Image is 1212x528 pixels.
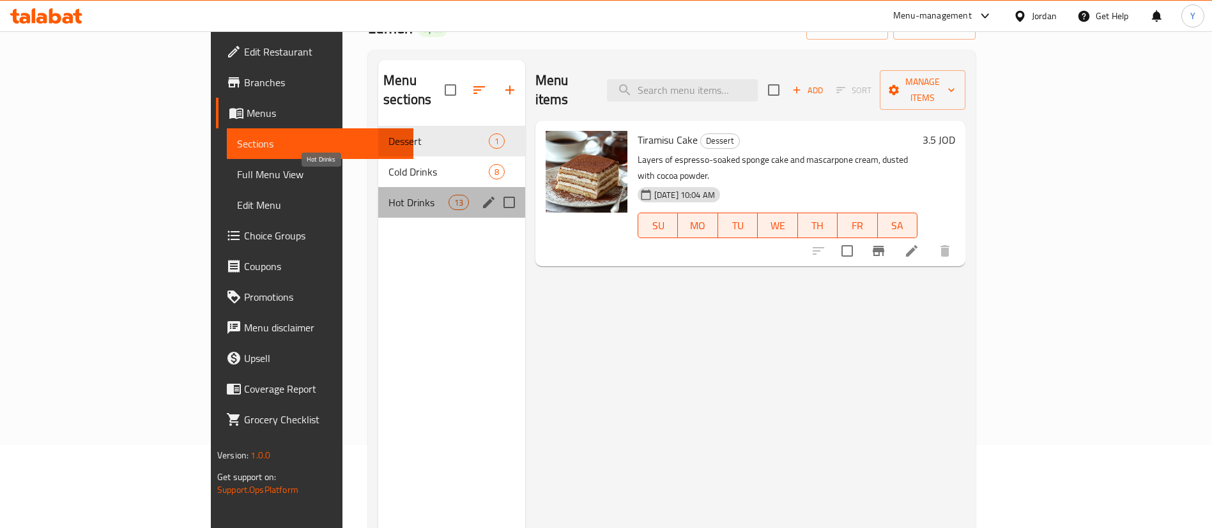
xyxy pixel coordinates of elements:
[464,75,495,105] span: Sort sections
[758,213,797,238] button: WE
[227,128,413,159] a: Sections
[828,80,880,100] span: Select section first
[227,159,413,190] a: Full Menu View
[244,259,403,274] span: Coupons
[237,136,403,151] span: Sections
[930,236,960,266] button: delete
[638,152,917,184] p: Layers of espresso-soaked sponge cake and mascarpone cream, dusted with cocoa powder.
[378,156,525,187] div: Cold Drinks8
[787,80,828,100] span: Add item
[216,373,413,404] a: Coverage Report
[244,351,403,366] span: Upsell
[834,238,861,264] span: Select to update
[388,164,489,179] span: Cold Drinks
[649,189,720,201] span: [DATE] 10:04 AM
[535,71,592,109] h2: Menu items
[216,343,413,373] a: Upsell
[216,36,413,67] a: Edit Restaurant
[479,193,498,212] button: edit
[546,131,627,213] img: Tiramisu Cake
[244,412,403,427] span: Grocery Checklist
[383,71,445,109] h2: Menu sections
[489,135,504,147] span: 1
[449,195,469,210] div: items
[437,77,464,103] span: Select all sections
[388,195,448,210] span: Hot Drinks
[244,228,403,243] span: Choice Groups
[787,80,828,100] button: Add
[723,216,753,235] span: TU
[1032,9,1057,23] div: Jordan
[903,20,965,36] span: export
[798,213,838,238] button: TH
[495,75,525,105] button: Add section
[883,216,912,235] span: SA
[244,320,403,335] span: Menu disclaimer
[217,447,249,464] span: Version:
[250,447,270,464] span: 1.0.0
[216,251,413,282] a: Coupons
[216,220,413,251] a: Choice Groups
[378,187,525,218] div: Hot Drinks13edit
[216,98,413,128] a: Menus
[838,213,877,238] button: FR
[701,133,739,148] span: Dessert
[216,282,413,312] a: Promotions
[244,381,403,396] span: Coverage Report
[216,67,413,98] a: Branches
[244,75,403,90] span: Branches
[489,166,504,178] span: 8
[244,44,403,59] span: Edit Restaurant
[489,164,505,179] div: items
[817,20,878,36] span: import
[718,213,758,238] button: TU
[216,404,413,435] a: Grocery Checklist
[678,213,717,238] button: MO
[244,289,403,305] span: Promotions
[237,167,403,182] span: Full Menu View
[803,216,832,235] span: TH
[843,216,872,235] span: FR
[1190,9,1195,23] span: Y
[760,77,787,103] span: Select section
[763,216,792,235] span: WE
[237,197,403,213] span: Edit Menu
[388,133,489,149] span: Dessert
[489,133,505,149] div: items
[790,83,825,98] span: Add
[227,190,413,220] a: Edit Menu
[216,312,413,343] a: Menu disclaimer
[217,469,276,485] span: Get support on:
[217,481,298,498] a: Support.OpsPlatform
[904,243,919,259] a: Edit menu item
[378,126,525,156] div: Dessert1
[700,133,740,149] div: Dessert
[638,213,678,238] button: SU
[890,74,955,106] span: Manage items
[449,197,468,209] span: 13
[683,216,712,235] span: MO
[247,105,403,121] span: Menus
[880,70,965,110] button: Manage items
[893,8,972,24] div: Menu-management
[643,216,673,235] span: SU
[607,79,758,102] input: search
[378,121,525,223] nav: Menu sections
[638,130,698,149] span: Tiramisu Cake
[923,131,955,149] h6: 3.5 JOD
[878,213,917,238] button: SA
[863,236,894,266] button: Branch-specific-item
